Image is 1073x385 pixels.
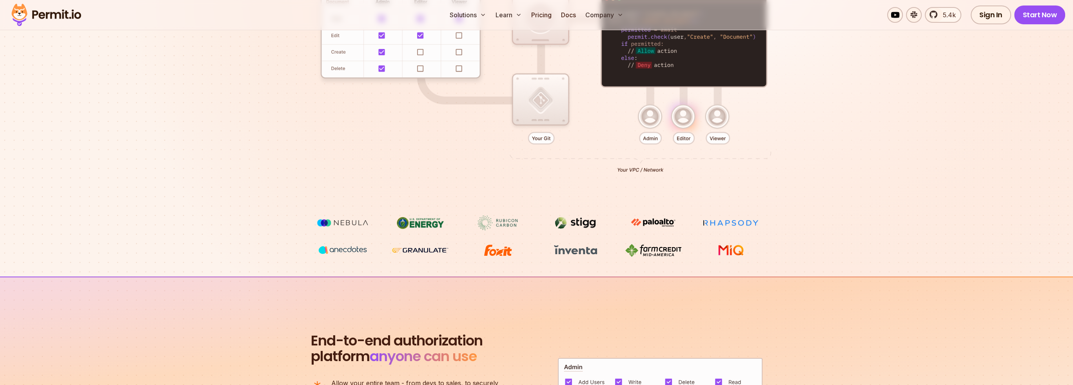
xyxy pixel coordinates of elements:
img: Nebula [313,215,372,230]
img: Granulate [391,243,450,258]
button: Learn [492,7,525,23]
a: Docs [558,7,579,23]
button: Company [582,7,626,23]
h2: platform [311,333,483,364]
img: MIQ [704,244,757,257]
img: Stigg [546,215,605,230]
img: inventa [546,243,605,257]
img: paloalto [624,215,683,230]
img: vega [313,243,372,257]
span: 5.4k [938,10,956,20]
span: anyone can use [370,346,477,366]
a: Start Now [1014,5,1066,24]
img: Foxit [468,243,527,258]
img: Rhapsody Health [701,215,760,230]
button: Solutions [447,7,489,23]
img: US department of energy [391,215,450,230]
img: Rubicon [468,215,527,230]
span: End-to-end authorization [311,333,483,349]
a: Pricing [528,7,555,23]
img: Farm Credit [624,243,683,258]
a: 5.4k [925,7,961,23]
img: Permit logo [8,2,85,28]
a: Sign In [971,5,1011,24]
